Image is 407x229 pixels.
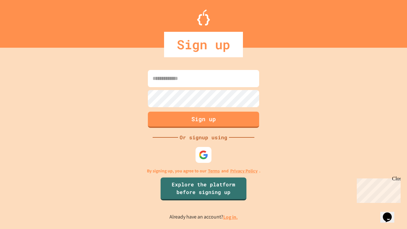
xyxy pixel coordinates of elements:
[380,204,401,223] iframe: chat widget
[3,3,44,40] div: Chat with us now!Close
[223,214,238,220] a: Log in.
[197,10,210,25] img: Logo.svg
[178,134,229,141] div: Or signup using
[230,168,258,174] a: Privacy Policy
[208,168,220,174] a: Terms
[148,112,259,128] button: Sign up
[164,32,243,57] div: Sign up
[354,176,401,203] iframe: chat widget
[199,150,208,160] img: google-icon.svg
[147,168,260,174] p: By signing up, you agree to our and .
[161,177,246,200] a: Explore the platform before signing up
[169,213,238,221] p: Already have an account?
